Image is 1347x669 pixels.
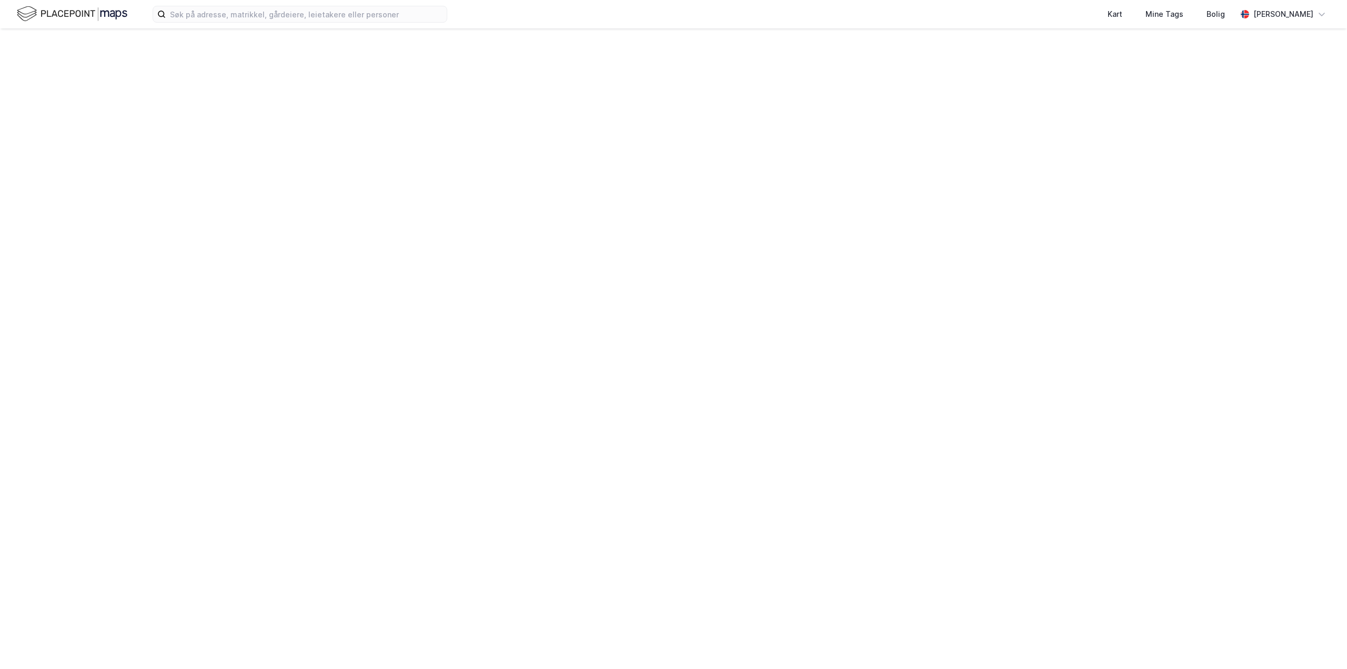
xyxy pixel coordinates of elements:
img: logo.f888ab2527a4732fd821a326f86c7f29.svg [17,5,127,23]
div: Mine Tags [1145,8,1183,21]
iframe: Chat Widget [1294,618,1347,669]
div: [PERSON_NAME] [1253,8,1313,21]
input: Søk på adresse, matrikkel, gårdeiere, leietakere eller personer [166,6,447,22]
div: Kart [1108,8,1122,21]
div: Bolig [1207,8,1225,21]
